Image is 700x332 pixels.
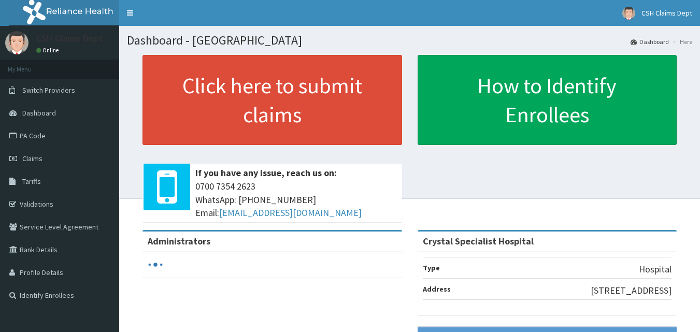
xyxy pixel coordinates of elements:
[641,8,692,18] span: CSH Claims Dept
[418,55,677,145] a: How to Identify Enrollees
[36,34,103,43] p: CSH Claims Dept
[591,284,672,297] p: [STREET_ADDRESS]
[22,177,41,186] span: Tariffs
[148,257,163,272] svg: audio-loading
[148,235,210,247] b: Administrators
[423,235,534,247] strong: Crystal Specialist Hospital
[36,47,61,54] a: Online
[631,37,669,46] a: Dashboard
[127,34,692,47] h1: Dashboard - [GEOGRAPHIC_DATA]
[423,284,451,294] b: Address
[22,154,42,163] span: Claims
[639,263,672,276] p: Hospital
[142,55,402,145] a: Click here to submit claims
[5,31,28,54] img: User Image
[423,263,440,272] b: Type
[622,7,635,20] img: User Image
[22,108,56,118] span: Dashboard
[219,207,362,219] a: [EMAIL_ADDRESS][DOMAIN_NAME]
[195,167,337,179] b: If you have any issue, reach us on:
[670,37,692,46] li: Here
[22,85,75,95] span: Switch Providers
[195,180,397,220] span: 0700 7354 2623 WhatsApp: [PHONE_NUMBER] Email:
